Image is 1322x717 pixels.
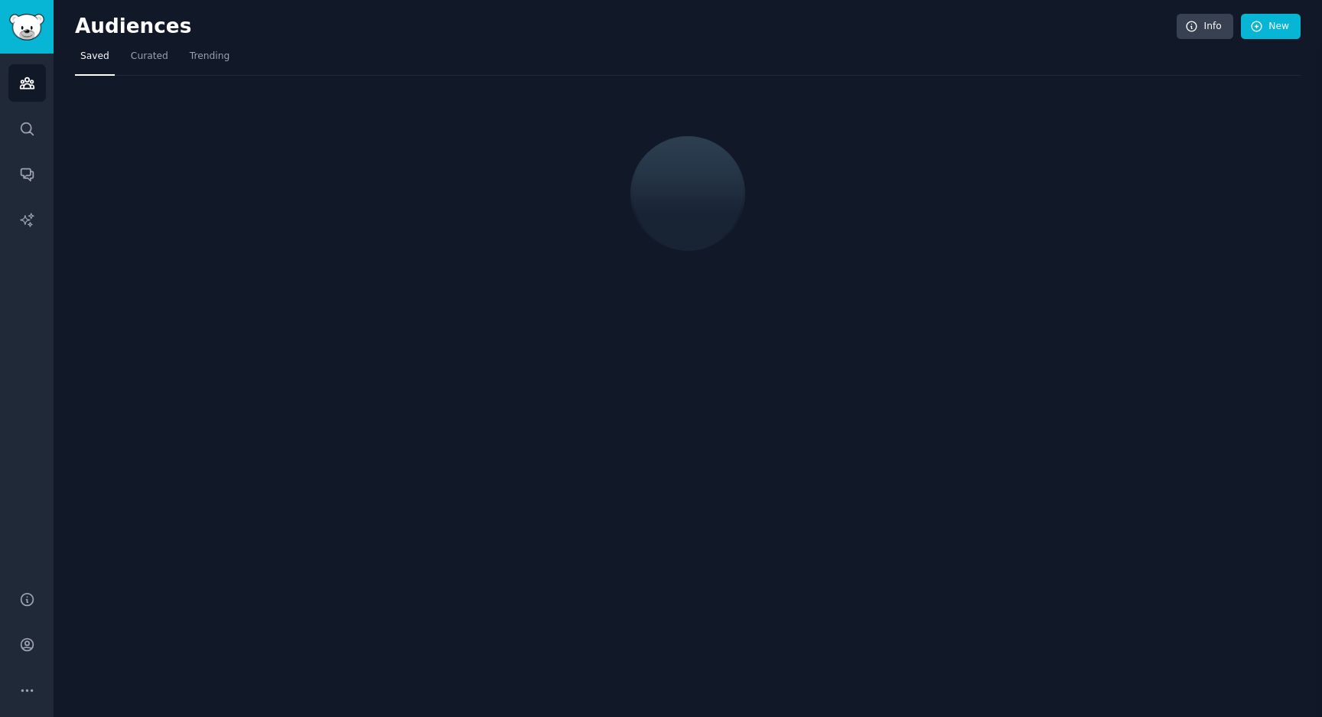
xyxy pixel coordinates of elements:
[75,15,1177,39] h2: Audiences
[1177,14,1233,40] a: Info
[131,50,168,64] span: Curated
[184,44,235,76] a: Trending
[75,44,115,76] a: Saved
[125,44,174,76] a: Curated
[1241,14,1301,40] a: New
[80,50,109,64] span: Saved
[190,50,230,64] span: Trending
[9,14,44,41] img: GummySearch logo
